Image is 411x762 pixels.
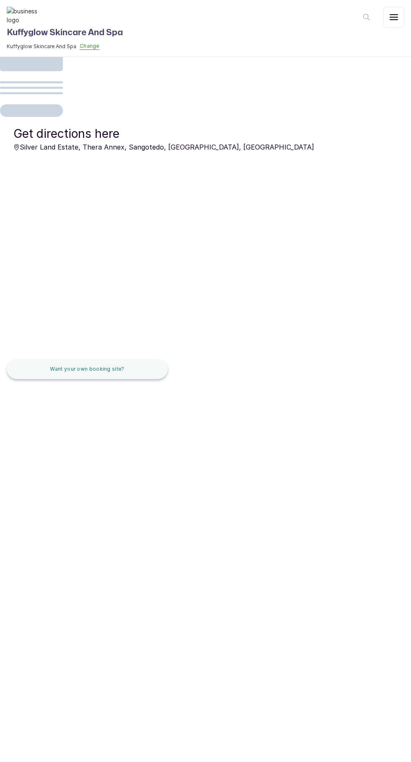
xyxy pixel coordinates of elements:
h1: Kuffyglow Skincare And Spa [7,26,123,39]
p: Get directions here [13,125,398,142]
p: Silver Land Estate, Thera Annex, Sangotedo, [GEOGRAPHIC_DATA], [GEOGRAPHIC_DATA] [13,142,398,152]
button: Want your own booking site? [7,359,168,379]
button: Change [80,43,99,50]
button: Kuffyglow Skincare And SpaChange [7,43,123,50]
img: business logo [7,7,40,24]
span: Kuffyglow Skincare And Spa [7,43,76,50]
